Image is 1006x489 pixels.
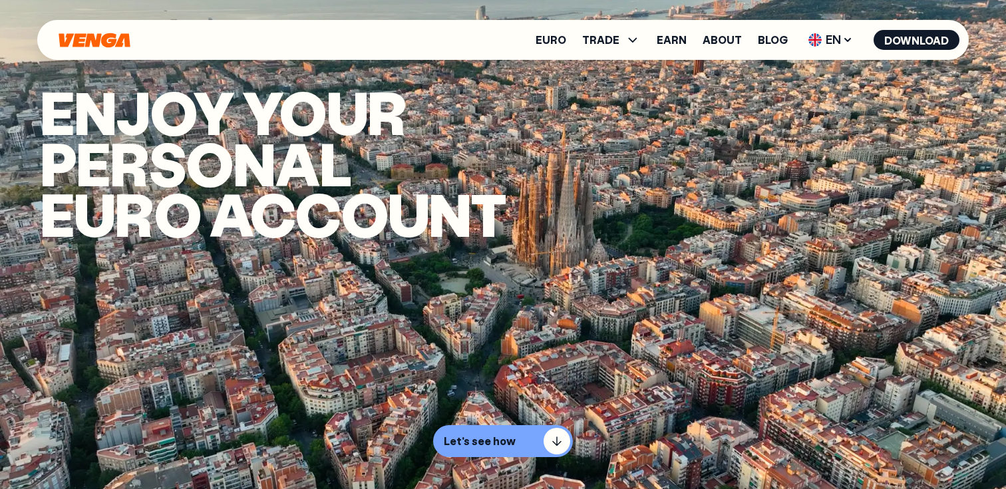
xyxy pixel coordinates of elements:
button: Download [874,30,959,50]
a: Earn [657,35,687,45]
p: Let's see how [444,434,516,448]
h1: Enjoy your PERSONAL euro account [40,86,605,240]
img: flag-uk [808,33,822,47]
span: EN [804,29,858,51]
a: Blog [758,35,788,45]
a: Euro [536,35,566,45]
span: TRADE [582,32,641,48]
span: TRADE [582,35,619,45]
button: Let's see how [433,425,573,457]
svg: Home [57,33,132,48]
a: About [703,35,742,45]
